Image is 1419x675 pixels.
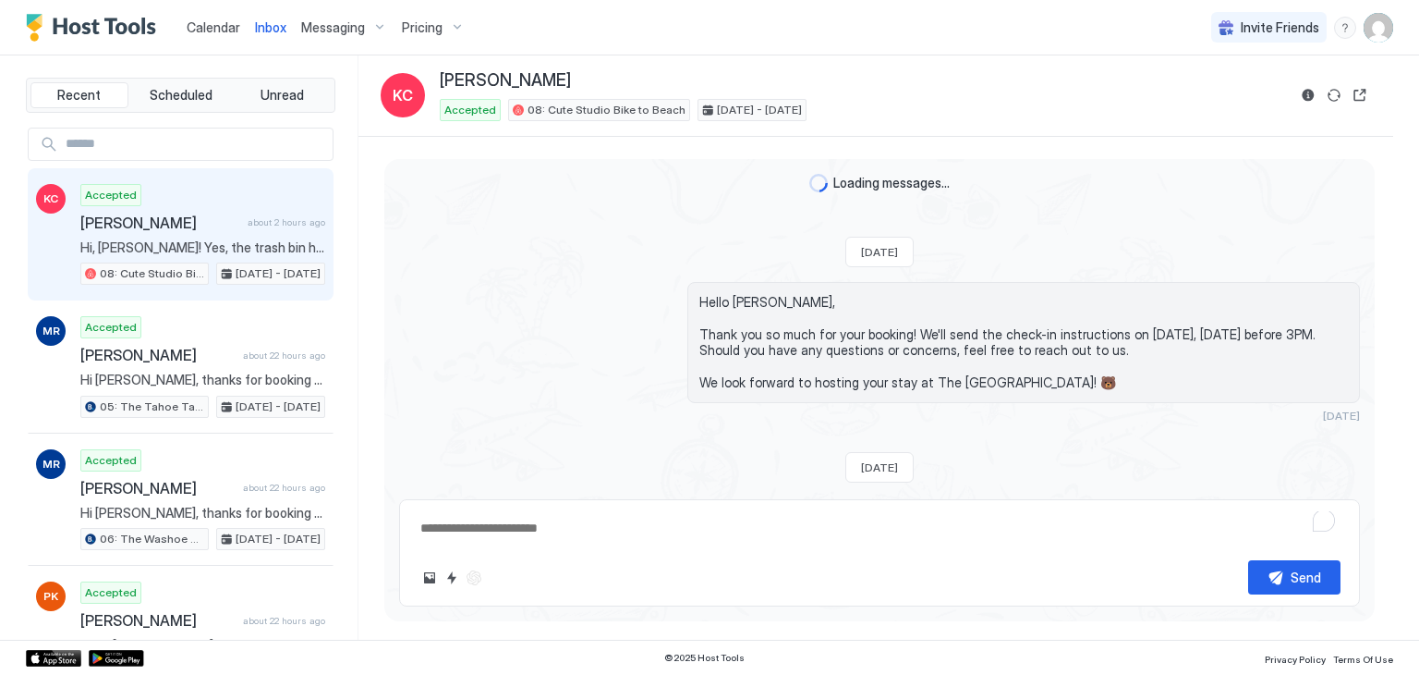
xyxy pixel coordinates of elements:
span: © 2025 Host Tools [664,652,745,664]
div: loading [809,174,828,192]
span: [PERSON_NAME] [80,479,236,497]
span: about 22 hours ago [243,615,325,627]
span: Pricing [402,19,443,36]
span: Scheduled [150,87,212,104]
div: tab-group [26,78,335,113]
a: Calendar [187,18,240,37]
button: Recent [30,82,128,108]
span: [DATE] [861,245,898,259]
span: 08: Cute Studio Bike to Beach [528,102,685,118]
button: Scheduled [132,82,230,108]
span: Calendar [187,19,240,35]
span: Accepted [85,452,137,469]
input: Input Field [58,129,333,160]
span: [DATE] [1323,409,1360,423]
button: Reservation information [1297,84,1319,106]
button: Open reservation [1349,84,1371,106]
button: Upload image [418,567,441,589]
span: Recent [57,87,101,104]
div: menu [1334,17,1356,39]
span: Loading messages... [833,175,950,191]
span: Invite Friends [1241,19,1319,36]
span: [PERSON_NAME] [80,214,240,232]
span: KC [393,84,413,106]
span: Unread [261,87,304,104]
span: [DATE] [861,460,898,474]
a: Google Play Store [89,650,144,667]
span: about 22 hours ago [243,350,325,362]
span: MR [42,323,60,339]
div: User profile [1364,13,1393,43]
button: Unread [233,82,331,108]
span: Accepted [85,584,137,601]
span: Inbox [255,19,286,35]
span: Hello [PERSON_NAME], Thank you so much for your booking! We'll send the check-in instructions [DA... [80,637,325,654]
span: [PERSON_NAME] [440,70,571,92]
span: [DATE] - [DATE] [236,399,321,415]
a: Host Tools Logo [26,14,164,42]
a: Terms Of Use [1333,648,1393,668]
span: KC [43,190,58,207]
span: 06: The Washoe Sierra Studio [100,531,204,547]
span: [DATE] - [DATE] [717,102,802,118]
span: Accepted [85,187,137,203]
span: Accepted [85,319,137,336]
span: Hi [PERSON_NAME], thanks for booking your stay with us! Details of your Booking: 📍 [STREET_ADDRES... [80,372,325,388]
span: 08: Cute Studio Bike to Beach [100,265,204,282]
span: Terms Of Use [1333,654,1393,665]
span: [PERSON_NAME] [80,611,236,630]
span: 05: The Tahoe Tamarack Pet Friendly Studio [100,399,204,415]
span: about 22 hours ago [243,482,325,494]
a: App Store [26,650,81,667]
a: Inbox [255,18,286,37]
span: [DATE] - [DATE] [236,531,321,547]
span: Accepted [444,102,496,118]
span: Hi, [PERSON_NAME]! Yes, the trash bin has the code 2017. Please make sure to close it again! [80,239,325,256]
span: Hello [PERSON_NAME], Thank you so much for your booking! We'll send the check-in instructions on ... [699,294,1348,391]
span: about 2 hours ago [248,216,325,228]
span: Messaging [301,19,365,36]
a: Privacy Policy [1265,648,1326,668]
div: Send [1291,568,1321,587]
button: Sync reservation [1323,84,1345,106]
span: PK [43,588,58,605]
span: MR [42,456,60,472]
span: Privacy Policy [1265,654,1326,665]
button: Quick reply [441,567,463,589]
button: Send [1248,560,1340,595]
textarea: To enrich screen reader interactions, please activate Accessibility in Grammarly extension settings [418,511,1340,546]
span: [DATE] - [DATE] [236,265,321,282]
span: [PERSON_NAME] [80,346,236,364]
span: Hi [PERSON_NAME], thanks for booking your stay with us! Details of your Booking: 📍 [STREET_ADDRES... [80,505,325,522]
